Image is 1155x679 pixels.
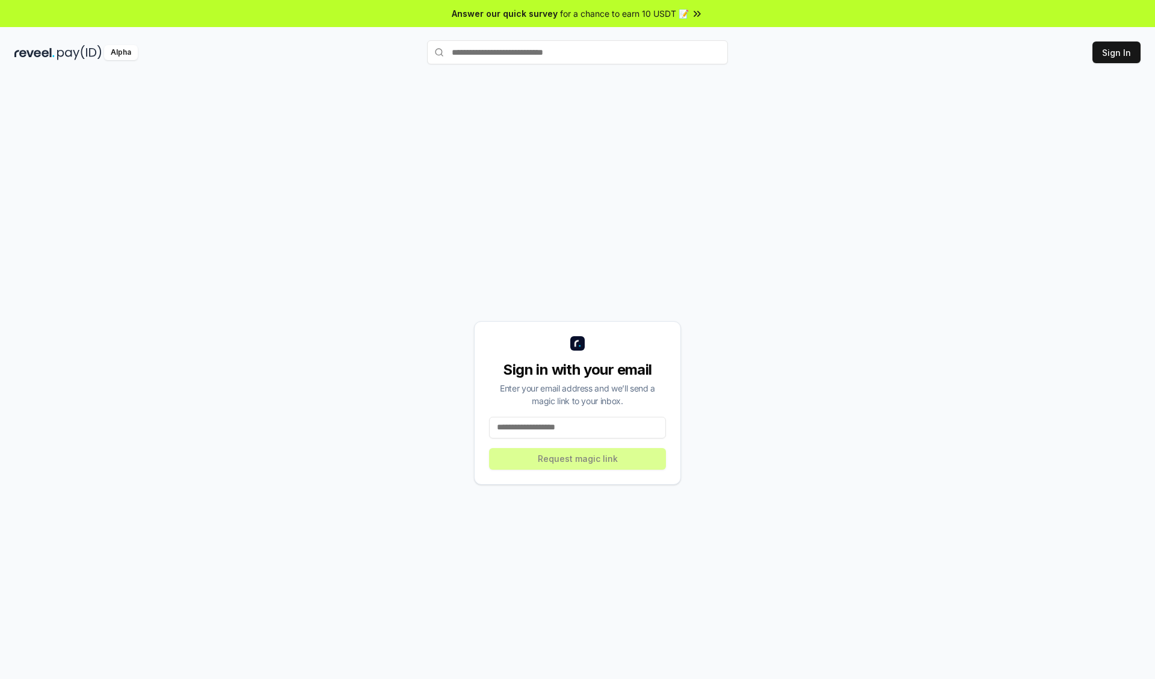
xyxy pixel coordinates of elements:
img: logo_small [570,336,585,351]
div: Alpha [104,45,138,60]
img: reveel_dark [14,45,55,60]
span: Answer our quick survey [452,7,558,20]
div: Sign in with your email [489,360,666,379]
button: Sign In [1092,41,1141,63]
img: pay_id [57,45,102,60]
div: Enter your email address and we’ll send a magic link to your inbox. [489,382,666,407]
span: for a chance to earn 10 USDT 📝 [560,7,689,20]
